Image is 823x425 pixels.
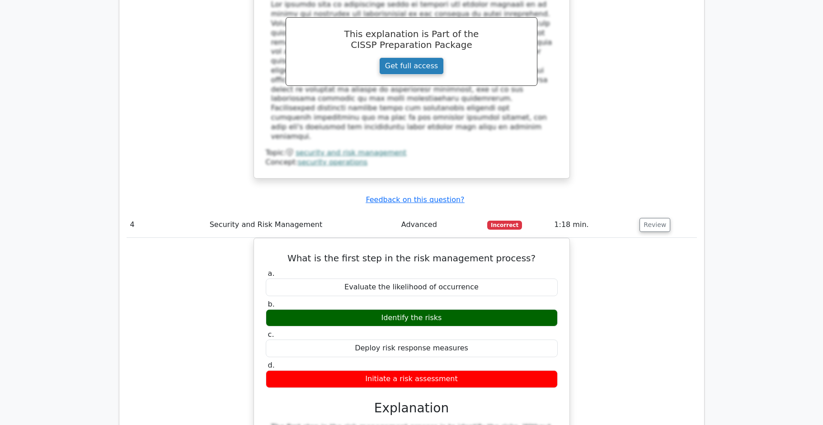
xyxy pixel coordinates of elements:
a: security operations [298,158,367,166]
td: Advanced [398,212,484,238]
div: Concept: [266,158,558,167]
span: c. [268,330,274,339]
div: Evaluate the likelihood of occurrence [266,279,558,296]
span: a. [268,269,275,278]
td: 1:18 min. [550,212,636,238]
div: Identify the risks [266,309,558,327]
span: b. [268,300,275,308]
td: 4 [127,212,206,238]
button: Review [640,218,670,232]
h5: What is the first step in the risk management process? [265,253,559,264]
div: Initiate a risk assessment [266,370,558,388]
div: Topic: [266,148,558,158]
h3: Explanation [271,401,552,416]
td: Security and Risk Management [206,212,398,238]
span: d. [268,361,275,369]
a: security and risk management [296,148,406,157]
a: Feedback on this question? [366,195,464,204]
div: Deploy risk response measures [266,340,558,357]
span: Incorrect [487,221,522,230]
a: Get full access [379,57,444,75]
